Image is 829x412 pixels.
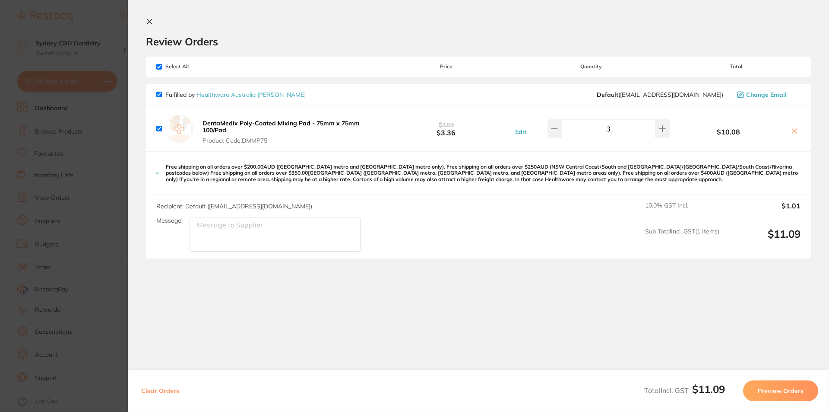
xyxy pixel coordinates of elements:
p: Free shipping on all orders over $200.00AUD ([GEOGRAPHIC_DATA] metro and [GEOGRAPHIC_DATA] metro ... [166,164,801,182]
span: Sub Total Incl. GST ( 1 Items) [645,228,719,252]
span: 10.0 % GST Incl. [645,202,719,221]
h2: Review Orders [146,35,811,48]
button: DentaMedix Poly-Coated Mixing Pad - 75mm x 75mm 100/Pad Product Code:DMMP75 [200,119,382,144]
output: $1.01 [726,202,801,221]
span: Price [382,64,510,70]
button: Clear Orders [139,380,182,401]
button: Preview Orders [743,380,818,401]
label: Message: [156,217,183,224]
b: $3.36 [382,121,510,137]
span: Select All [156,64,243,70]
b: $10.08 [672,128,785,136]
img: empty.jpg [165,115,193,143]
span: Product Code: DMMP75 [203,137,379,144]
span: info@healthwareaustralia.com.au [597,91,723,98]
span: Quantity [511,64,672,70]
b: $11.09 [692,383,725,396]
b: DentaMedix Poly-Coated Mixing Pad - 75mm x 75mm 100/Pad [203,119,360,134]
span: Recipient: Default ( [EMAIL_ADDRESS][DOMAIN_NAME] ) [156,202,312,210]
span: Total [672,64,801,70]
span: Change Email [746,91,787,98]
b: Default [597,91,618,99]
button: Edit [513,128,529,136]
a: Healthware Australia [PERSON_NAME] [196,91,306,99]
output: $11.09 [726,228,801,252]
span: $3.59 [439,121,454,129]
span: Total Incl. GST [644,386,725,395]
button: Change Email [734,91,801,99]
p: Fulfilled by [165,91,306,98]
